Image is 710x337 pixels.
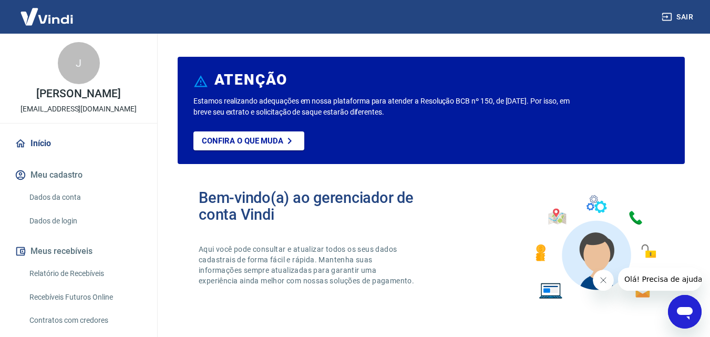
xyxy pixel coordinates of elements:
p: Aqui você pode consultar e atualizar todos os seus dados cadastrais de forma fácil e rápida. Mant... [199,244,416,286]
a: Recebíveis Futuros Online [25,287,145,308]
p: Confira o que muda [202,136,283,146]
iframe: Fechar mensagem [593,270,614,291]
img: Imagem de um avatar masculino com diversos icones exemplificando as funcionalidades do gerenciado... [526,189,664,305]
button: Meu cadastro [13,164,145,187]
p: [PERSON_NAME] [36,88,120,99]
a: Confira o que muda [193,131,304,150]
button: Sair [660,7,697,27]
a: Dados de login [25,210,145,232]
p: Estamos realizando adequações em nossa plataforma para atender a Resolução BCB nº 150, de [DATE].... [193,96,574,118]
a: Dados da conta [25,187,145,208]
img: Vindi [13,1,81,33]
button: Meus recebíveis [13,240,145,263]
a: Contratos com credores [25,310,145,331]
div: J [58,42,100,84]
iframe: Mensagem da empresa [618,268,702,291]
iframe: Botão para abrir a janela de mensagens [668,295,702,329]
a: Início [13,132,145,155]
h6: ATENÇÃO [214,75,287,85]
h2: Bem-vindo(a) ao gerenciador de conta Vindi [199,189,431,223]
a: Relatório de Recebíveis [25,263,145,284]
p: [EMAIL_ADDRESS][DOMAIN_NAME] [20,104,137,115]
span: Olá! Precisa de ajuda? [6,7,88,16]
